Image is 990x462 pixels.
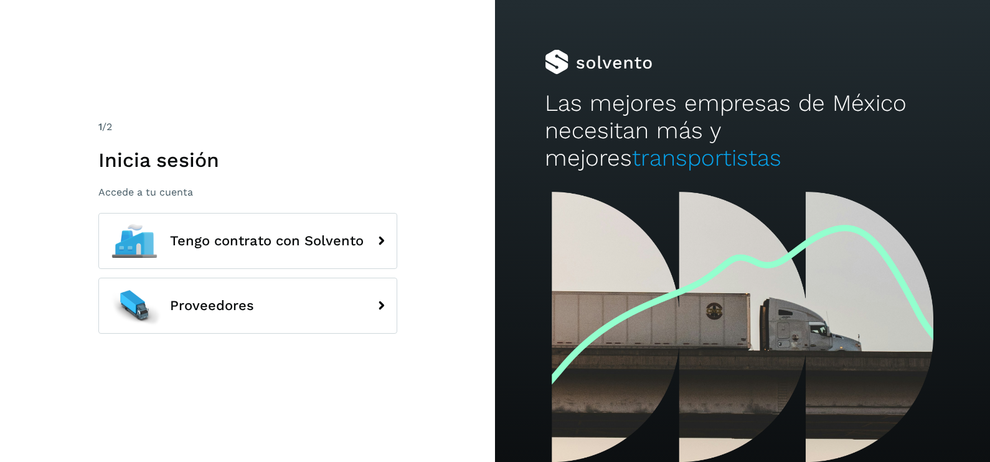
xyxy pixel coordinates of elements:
span: transportistas [632,144,781,171]
p: Accede a tu cuenta [98,186,397,198]
span: 1 [98,121,102,133]
div: /2 [98,120,397,134]
button: Tengo contrato con Solvento [98,213,397,269]
h1: Inicia sesión [98,148,397,172]
span: Proveedores [170,298,254,313]
button: Proveedores [98,278,397,334]
span: Tengo contrato con Solvento [170,233,364,248]
h2: Las mejores empresas de México necesitan más y mejores [545,90,941,172]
